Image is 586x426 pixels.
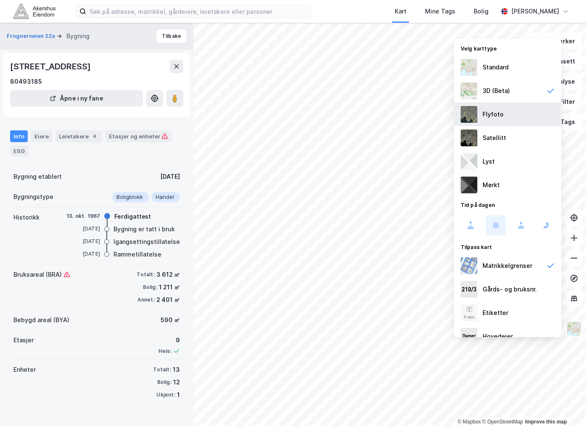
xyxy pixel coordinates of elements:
[483,86,510,96] div: 3D (Beta)
[173,377,180,387] div: 12
[13,335,34,345] div: Etasjer
[10,60,92,73] div: [STREET_ADDRESS]
[395,6,407,16] div: Kart
[483,62,509,72] div: Standard
[483,133,506,143] div: Satellitt
[10,90,143,107] button: Åpne i ny fane
[157,392,175,398] div: Ukjent:
[13,212,40,222] div: Historikk
[86,5,311,18] input: Søk på adresse, matrikkel, gårdeiere, leietakere eller personer
[10,146,28,156] div: ESG
[483,331,513,341] div: Hovedeier
[13,365,36,375] div: Enheter
[143,284,157,291] div: Bolig:
[454,239,562,254] div: Tilpass kart
[114,249,161,259] div: Rammetillatelse
[483,308,508,318] div: Etiketter
[109,132,168,140] div: Etasjer og enheter
[90,132,99,140] div: 4
[461,106,478,123] img: Z
[161,315,180,325] div: 590 ㎡
[177,390,180,400] div: 1
[425,6,455,16] div: Mine Tags
[158,348,172,355] div: Heis:
[544,386,586,426] div: Kontrollprogram for chat
[66,238,100,245] div: [DATE]
[461,281,478,298] img: cadastreKeys.547ab17ec502f5a4ef2b.jpeg
[13,192,53,202] div: Bygningstype
[13,172,62,182] div: Bygning etablert
[544,386,586,426] iframe: Chat Widget
[10,130,28,142] div: Info
[114,212,151,222] div: Ferdigattest
[461,328,478,345] img: majorOwner.b5e170eddb5c04bfeeff.jpeg
[13,270,70,280] div: Bruksareal (BRA)
[461,59,478,76] img: Z
[454,197,562,212] div: Tid på dagen
[474,6,488,16] div: Bolig
[13,4,55,19] img: akershus-eiendom-logo.9091f326c980b4bce74ccdd9f866810c.svg
[66,212,100,220] div: 13. okt. 1967
[511,6,559,16] div: [PERSON_NAME]
[31,130,52,142] div: Eiere
[66,31,90,41] div: Bygning
[542,93,583,110] button: Filter
[158,335,180,345] div: 9
[66,250,100,258] div: [DATE]
[7,32,57,40] button: Frognerveien 22a
[114,237,180,247] div: Igangsettingstillatelse
[137,296,155,303] div: Annet:
[137,271,155,278] div: Totalt:
[461,130,478,146] img: 9k=
[66,225,100,233] div: [DATE]
[526,33,583,50] button: Bokmerker
[153,366,171,373] div: Totalt:
[461,257,478,274] img: cadastreBorders.cfe08de4b5ddd52a10de.jpeg
[458,419,481,425] a: Mapbox
[157,379,172,386] div: Bolig:
[156,270,180,280] div: 3 612 ㎡
[483,180,500,190] div: Mørkt
[483,109,504,119] div: Flyfoto
[461,304,478,321] img: Z
[156,29,187,43] button: Tilbake
[461,82,478,99] img: Z
[461,153,478,170] img: luj3wr1y2y3+OchiMxRmMxRlscgabnMEmZ7DJGWxyBpucwSZnsMkZbHIGm5zBJmewyRlscgabnMEmZ7DJGWxyBpucwSZnsMkZ...
[160,172,180,182] div: [DATE]
[114,224,175,234] div: Bygning er tatt i bruk
[454,40,562,56] div: Velg karttype
[566,321,582,337] img: Z
[10,77,42,87] div: 80493185
[156,295,180,305] div: 2 401 ㎡
[525,419,567,425] a: Improve this map
[461,177,478,193] img: nCdM7BzjoCAAAAAElFTkSuQmCC
[483,284,537,294] div: Gårds- og bruksnr.
[13,315,69,325] div: Bebygd areal (BYA)
[55,130,102,142] div: Leietakere
[483,261,532,271] div: Matrikkelgrenser
[159,282,180,292] div: 1 211 ㎡
[173,365,180,375] div: 13
[482,419,523,425] a: OpenStreetMap
[483,156,495,167] div: Lyst
[544,114,583,130] button: Tags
